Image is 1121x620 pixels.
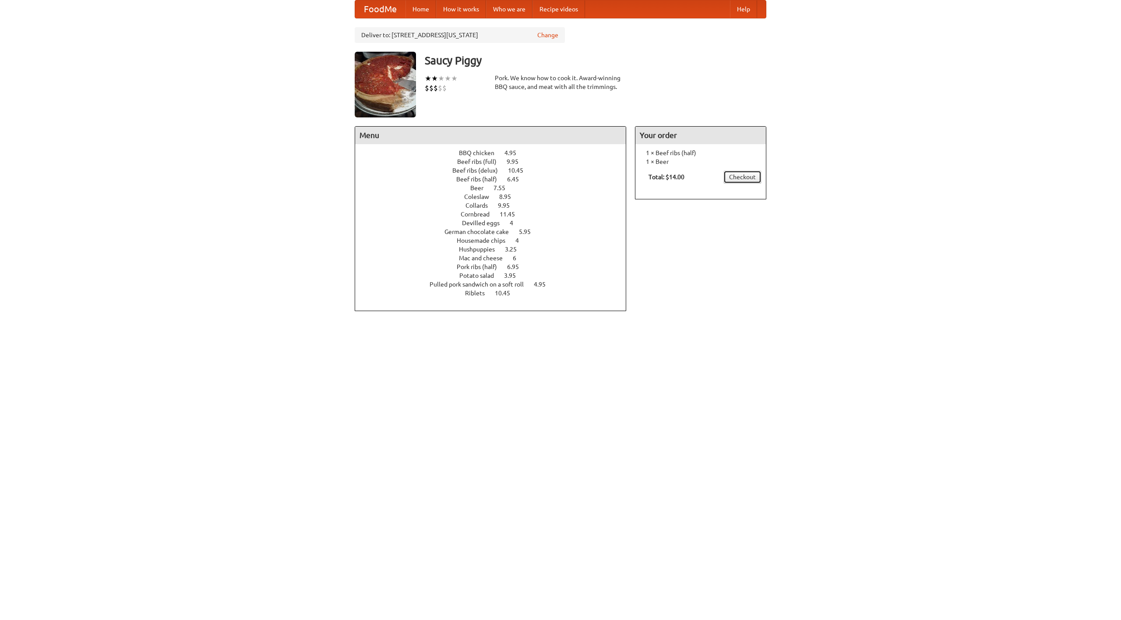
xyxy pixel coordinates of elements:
span: 6 [513,255,525,262]
a: Pulled pork sandwich on a soft roll 4.95 [430,281,562,288]
a: Recipe videos [532,0,585,18]
a: Mac and cheese 6 [459,255,532,262]
a: Help [730,0,757,18]
span: 3.25 [505,246,525,253]
a: Checkout [723,170,761,184]
span: 6.95 [507,263,528,270]
a: BBQ chicken 4.95 [459,149,532,156]
span: Beef ribs (half) [456,176,506,183]
span: German chocolate cake [444,228,518,235]
a: Beef ribs (delux) 10.45 [452,167,539,174]
span: 11.45 [500,211,524,218]
a: Coleslaw 8.95 [464,193,527,200]
li: ★ [425,74,431,83]
li: ★ [431,74,438,83]
span: 4.95 [504,149,525,156]
li: ★ [444,74,451,83]
span: Pork ribs (half) [457,263,506,270]
span: 9.95 [498,202,518,209]
a: Hushpuppies 3.25 [459,246,533,253]
span: 9.95 [507,158,527,165]
span: 7.55 [494,184,514,191]
a: Home [405,0,436,18]
li: $ [438,83,442,93]
span: 6.45 [507,176,528,183]
span: 3.95 [504,272,525,279]
span: Beer [470,184,492,191]
a: Who we are [486,0,532,18]
span: 5.95 [519,228,539,235]
div: Pork. We know how to cook it. Award-winning BBQ sauce, and meat with all the trimmings. [495,74,626,91]
span: Collards [465,202,497,209]
a: Beef ribs (half) 6.45 [456,176,535,183]
a: Potato salad 3.95 [459,272,532,279]
li: $ [429,83,434,93]
span: Riblets [465,290,494,297]
span: Pulled pork sandwich on a soft roll [430,281,532,288]
li: $ [434,83,438,93]
h4: Menu [355,127,626,144]
span: 10.45 [495,290,519,297]
a: Housemade chips 4 [457,237,535,244]
li: 1 × Beef ribs (half) [640,149,761,157]
a: FoodMe [355,0,405,18]
span: Hushpuppies [459,246,504,253]
div: Deliver to: [STREET_ADDRESS][US_STATE] [355,27,565,43]
span: 4.95 [534,281,554,288]
li: 1 × Beer [640,157,761,166]
span: Potato salad [459,272,503,279]
b: Total: $14.00 [649,174,684,181]
a: Beer 7.55 [470,184,522,191]
a: How it works [436,0,486,18]
span: BBQ chicken [459,149,503,156]
span: Mac and cheese [459,255,511,262]
a: Change [537,31,558,39]
span: Beef ribs (delux) [452,167,507,174]
span: 4 [510,220,522,227]
li: ★ [451,74,458,83]
a: Riblets 10.45 [465,290,526,297]
img: angular.jpg [355,52,416,117]
li: $ [442,83,447,93]
a: German chocolate cake 5.95 [444,228,547,235]
span: 10.45 [508,167,532,174]
a: Pork ribs (half) 6.95 [457,263,535,270]
h3: Saucy Piggy [425,52,766,69]
li: ★ [438,74,444,83]
span: 8.95 [499,193,520,200]
a: Devilled eggs 4 [462,220,529,227]
a: Beef ribs (full) 9.95 [457,158,535,165]
span: Housemade chips [457,237,514,244]
span: Coleslaw [464,193,498,200]
span: 4 [515,237,528,244]
h4: Your order [635,127,766,144]
span: Devilled eggs [462,220,508,227]
a: Collards 9.95 [465,202,526,209]
span: Beef ribs (full) [457,158,505,165]
li: $ [425,83,429,93]
span: Cornbread [461,211,498,218]
a: Cornbread 11.45 [461,211,531,218]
